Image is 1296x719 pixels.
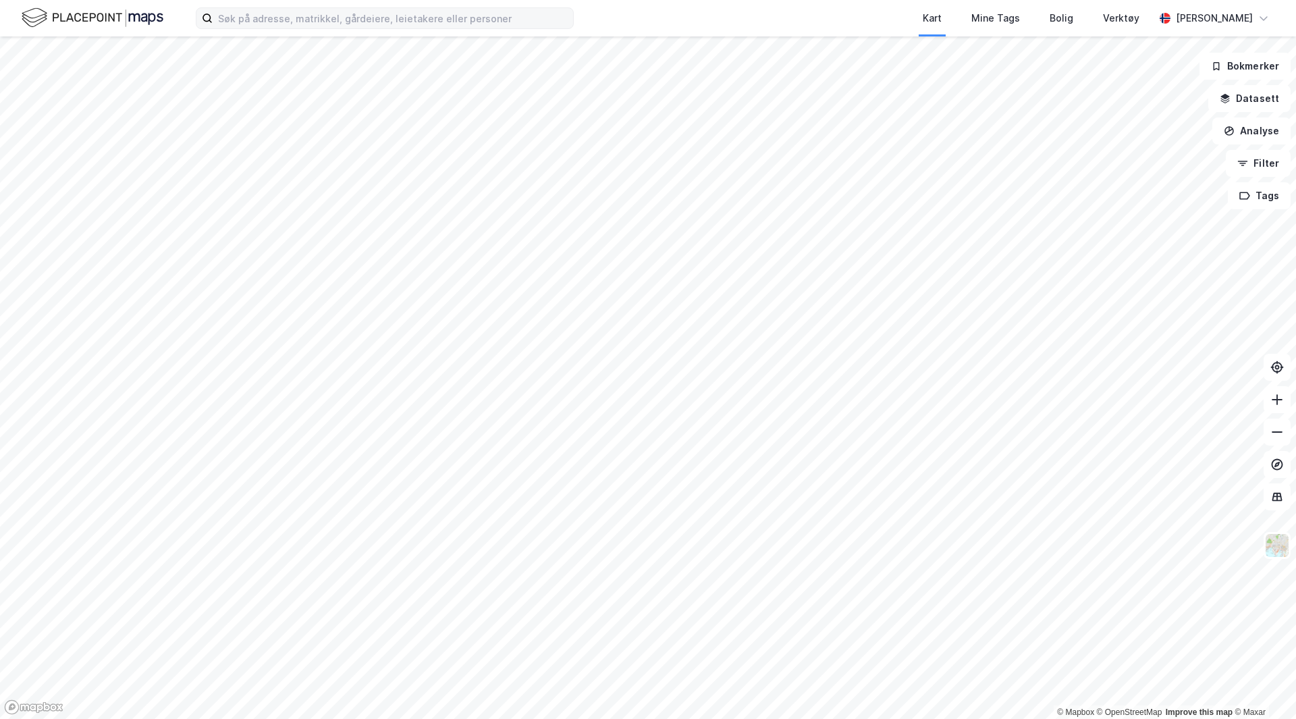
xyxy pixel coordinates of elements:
[1050,10,1073,26] div: Bolig
[1199,53,1291,80] button: Bokmerker
[1166,708,1233,717] a: Improve this map
[1103,10,1139,26] div: Verktøy
[1208,85,1291,112] button: Datasett
[1097,708,1162,717] a: OpenStreetMap
[971,10,1020,26] div: Mine Tags
[1176,10,1253,26] div: [PERSON_NAME]
[1264,533,1290,558] img: Z
[923,10,942,26] div: Kart
[22,6,163,30] img: logo.f888ab2527a4732fd821a326f86c7f29.svg
[1057,708,1094,717] a: Mapbox
[1228,654,1296,719] iframe: Chat Widget
[213,8,573,28] input: Søk på adresse, matrikkel, gårdeiere, leietakere eller personer
[4,699,63,715] a: Mapbox homepage
[1228,182,1291,209] button: Tags
[1226,150,1291,177] button: Filter
[1212,117,1291,144] button: Analyse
